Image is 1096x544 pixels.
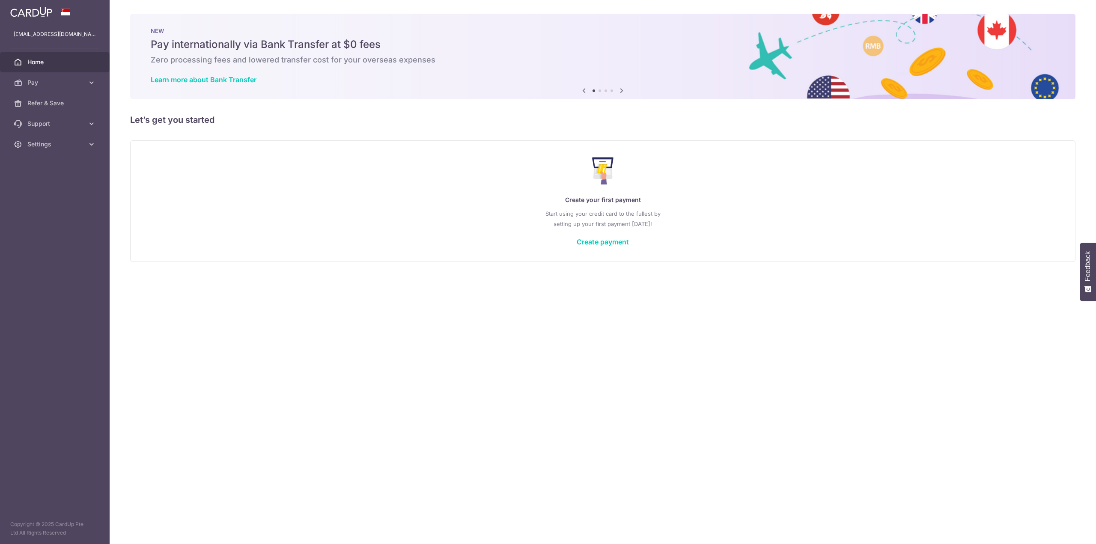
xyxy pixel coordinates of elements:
span: Pay [27,78,84,87]
h5: Pay internationally via Bank Transfer at $0 fees [151,38,1055,51]
h6: Zero processing fees and lowered transfer cost for your overseas expenses [151,55,1055,65]
h5: Let’s get you started [130,113,1075,127]
button: Feedback - Show survey [1080,243,1096,301]
p: [EMAIL_ADDRESS][DOMAIN_NAME] [14,30,96,39]
span: Home [27,58,84,66]
span: Settings [27,140,84,149]
span: Support [27,119,84,128]
p: NEW [151,27,1055,34]
span: Feedback [1084,251,1092,281]
a: Learn more about Bank Transfer [151,75,256,84]
span: Refer & Save [27,99,84,107]
a: Create payment [577,238,629,246]
img: Make Payment [592,157,614,184]
img: CardUp [10,7,52,17]
img: Bank transfer banner [130,14,1075,99]
p: Start using your credit card to the fullest by setting up your first payment [DATE]! [148,208,1058,229]
p: Create your first payment [148,195,1058,205]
